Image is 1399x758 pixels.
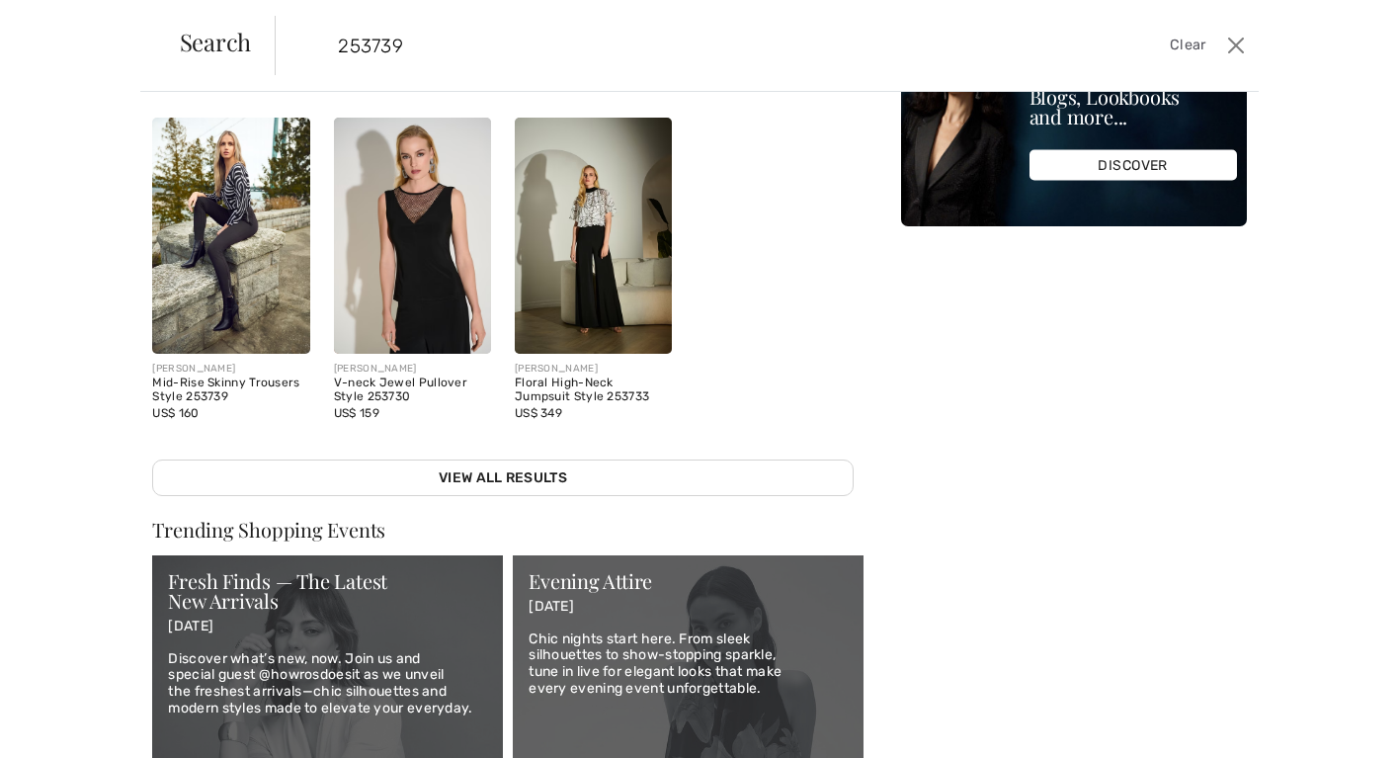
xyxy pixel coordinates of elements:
div: Fresh Finds — The Latest New Arrivals [168,571,487,611]
div: DISCOVER [1029,150,1237,181]
a: View All Results [152,460,853,496]
div: Trending Shopping Events [152,520,864,540]
span: Search [180,30,252,53]
p: [DATE] [529,599,848,616]
div: Floral High-Neck Jumpsuit Style 253733 [515,377,672,404]
div: V-neck Jewel Pullover Style 253730 [334,377,491,404]
span: US$ 159 [334,406,379,420]
img: Blogs, Lookbooks and more... [901,41,1247,226]
span: Clear [1170,35,1206,56]
p: Discover what’s new, now. Join us and special guest @howrosdoesit as we unveil the freshest arriv... [168,651,487,717]
div: Mid-Rise Skinny Trousers Style 253739 [152,377,309,404]
span: Help [44,14,85,32]
div: [PERSON_NAME] [334,362,491,377]
img: Mid-Rise Skinny Trousers Style 253739. Black [152,118,309,354]
div: [PERSON_NAME] [515,362,672,377]
input: TYPE TO SEARCH [323,16,997,75]
span: US$ 349 [515,406,562,420]
button: Close [1222,30,1252,61]
div: Blogs, Lookbooks and more... [1029,87,1237,126]
img: V-neck Jewel Pullover Style 253730. Black [334,118,491,354]
span: US$ 160 [152,406,199,420]
p: Chic nights start here. From sleek silhouettes to show-stopping sparkle, tune in live for elegant... [529,632,848,698]
img: Floral High-Neck Jumpsuit Style 253733. Black/Vanilla [515,118,672,354]
p: [DATE] [168,619,487,635]
div: Evening Attire [529,571,848,591]
div: [PERSON_NAME] [152,362,309,377]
